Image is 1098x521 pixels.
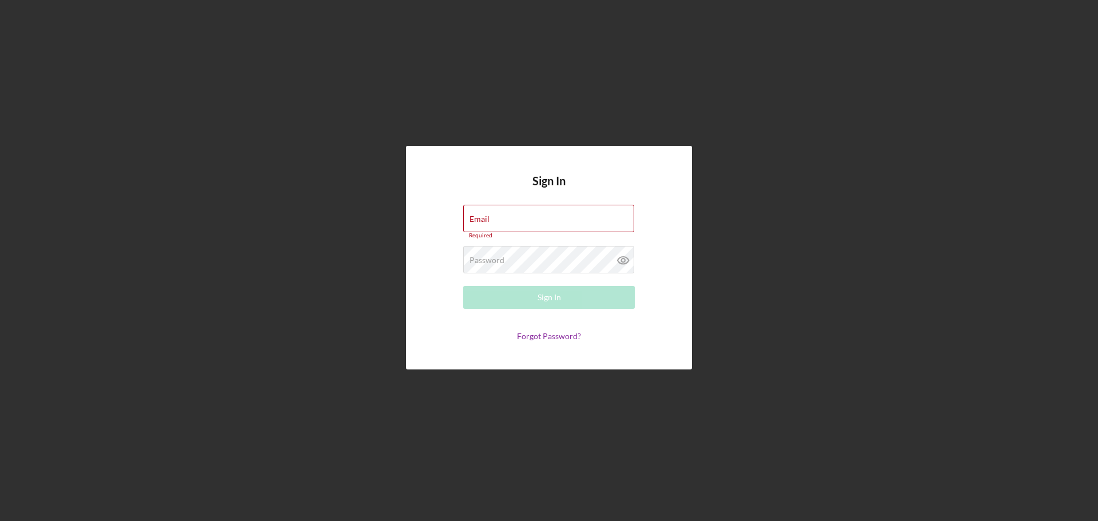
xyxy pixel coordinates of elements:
label: Password [470,256,504,265]
label: Email [470,214,490,224]
button: Sign In [463,286,635,309]
a: Forgot Password? [517,331,581,341]
div: Sign In [538,286,561,309]
div: Required [463,232,635,239]
h4: Sign In [532,174,566,205]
